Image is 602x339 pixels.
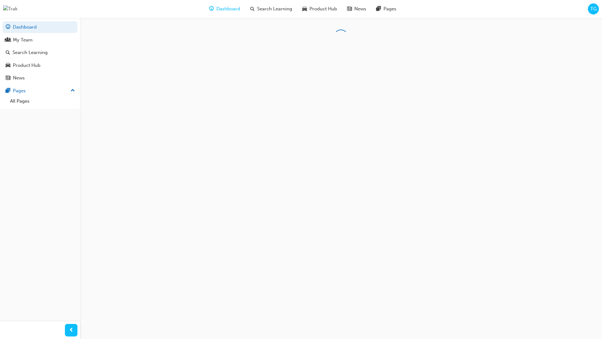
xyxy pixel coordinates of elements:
span: TG [590,5,597,13]
span: news-icon [6,75,10,81]
span: guage-icon [209,5,214,13]
span: search-icon [250,5,255,13]
a: Dashboard [3,21,77,33]
div: Search Learning [13,49,48,56]
button: DashboardMy TeamSearch LearningProduct HubNews [3,20,77,85]
img: Trak [3,5,18,13]
a: car-iconProduct Hub [297,3,342,15]
button: Pages [3,85,77,97]
span: Dashboard [216,5,240,13]
span: News [354,5,366,13]
a: Search Learning [3,47,77,58]
a: news-iconNews [342,3,371,15]
div: Product Hub [13,62,40,69]
a: My Team [3,34,77,46]
span: car-icon [302,5,307,13]
span: up-icon [71,87,75,95]
a: search-iconSearch Learning [245,3,297,15]
a: guage-iconDashboard [204,3,245,15]
div: News [13,74,25,82]
div: Pages [13,87,26,94]
span: Product Hub [309,5,337,13]
span: guage-icon [6,24,10,30]
a: News [3,72,77,84]
span: prev-icon [69,326,74,334]
span: car-icon [6,63,10,68]
a: All Pages [8,96,77,106]
button: TG [588,3,599,14]
span: pages-icon [6,88,10,94]
span: people-icon [6,37,10,43]
a: Product Hub [3,60,77,71]
div: My Team [13,36,33,44]
span: Search Learning [257,5,292,13]
a: pages-iconPages [371,3,401,15]
span: pages-icon [376,5,381,13]
span: search-icon [6,50,10,56]
span: news-icon [347,5,352,13]
span: Pages [383,5,396,13]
